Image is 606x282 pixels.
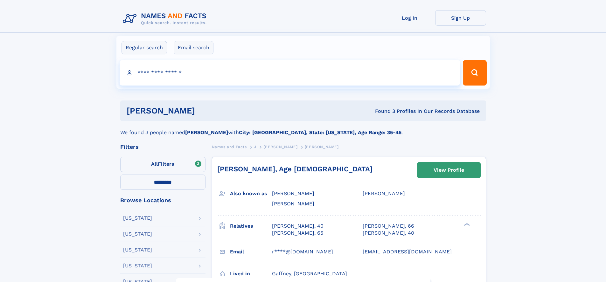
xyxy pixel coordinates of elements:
[463,222,470,226] div: ❯
[122,41,167,54] label: Regular search
[285,108,480,115] div: Found 3 Profiles In Our Records Database
[174,41,213,54] label: Email search
[230,221,272,231] h3: Relatives
[363,230,414,237] a: [PERSON_NAME], 40
[120,60,460,86] input: search input
[120,144,205,150] div: Filters
[463,60,486,86] button: Search Button
[363,190,405,196] span: [PERSON_NAME]
[151,161,158,167] span: All
[254,143,256,151] a: J
[254,145,256,149] span: J
[120,197,205,203] div: Browse Locations
[363,249,452,255] span: [EMAIL_ADDRESS][DOMAIN_NAME]
[123,231,152,237] div: [US_STATE]
[305,145,339,149] span: [PERSON_NAME]
[417,162,480,178] a: View Profile
[127,107,285,115] h1: [PERSON_NAME]
[212,143,247,151] a: Names and Facts
[384,10,435,26] a: Log In
[272,223,324,230] a: [PERSON_NAME], 40
[272,271,347,277] span: Gaffney, [GEOGRAPHIC_DATA]
[230,246,272,257] h3: Email
[239,129,401,135] b: City: [GEOGRAPHIC_DATA], State: [US_STATE], Age Range: 35-45
[120,157,205,172] label: Filters
[120,121,486,136] div: We found 3 people named with .
[123,263,152,268] div: [US_STATE]
[123,247,152,252] div: [US_STATE]
[363,223,414,230] a: [PERSON_NAME], 66
[185,129,228,135] b: [PERSON_NAME]
[272,201,314,207] span: [PERSON_NAME]
[230,188,272,199] h3: Also known as
[120,10,212,27] img: Logo Names and Facts
[434,163,464,177] div: View Profile
[217,165,373,173] a: [PERSON_NAME], Age [DEMOGRAPHIC_DATA]
[272,190,314,196] span: [PERSON_NAME]
[123,216,152,221] div: [US_STATE]
[272,230,323,237] a: [PERSON_NAME], 65
[263,143,297,151] a: [PERSON_NAME]
[230,268,272,279] h3: Lived in
[435,10,486,26] a: Sign Up
[263,145,297,149] span: [PERSON_NAME]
